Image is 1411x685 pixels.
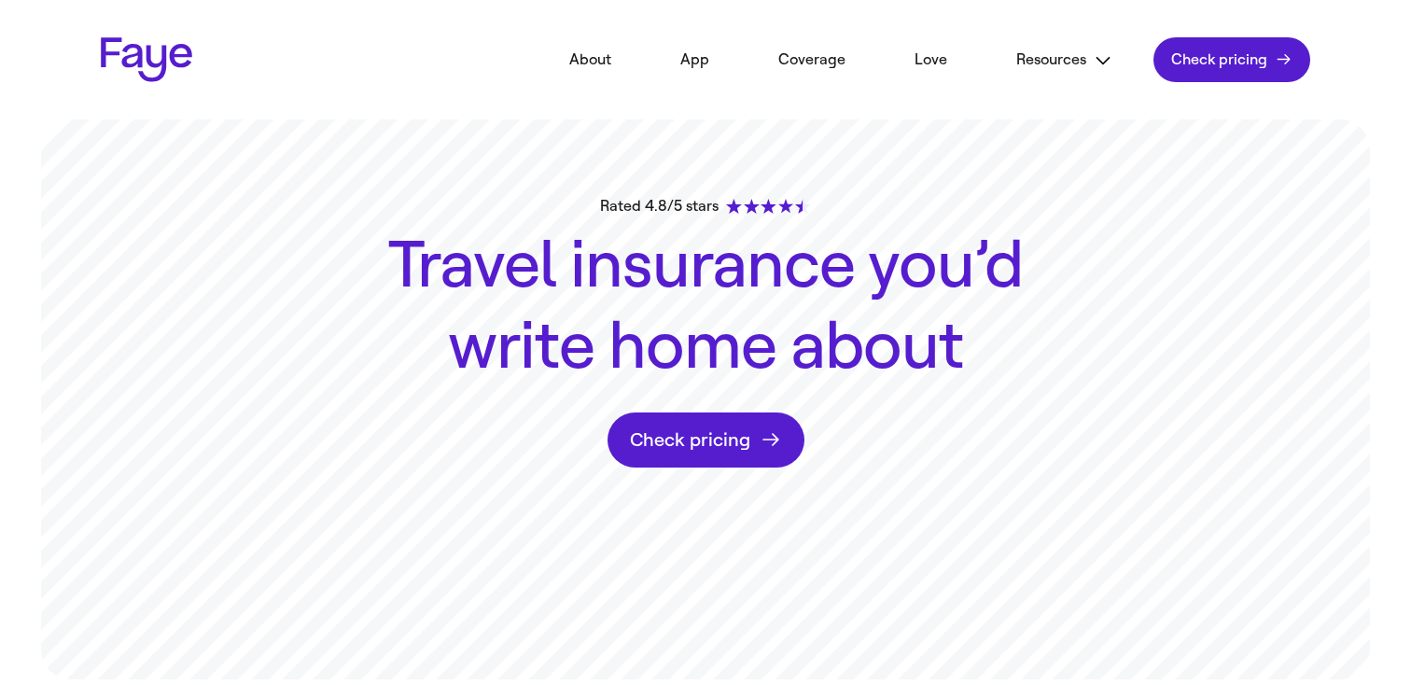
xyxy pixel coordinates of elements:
a: Check pricing [1153,37,1310,82]
h1: Travel insurance you’d write home about [370,225,1041,388]
button: Resources [988,39,1140,81]
a: Love [887,39,975,80]
a: App [652,39,737,80]
a: Check pricing [608,412,804,468]
div: Rated 4.8/5 stars [600,195,810,217]
a: Coverage [750,39,873,80]
a: About [541,39,639,80]
a: Faye Logo [101,37,192,82]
